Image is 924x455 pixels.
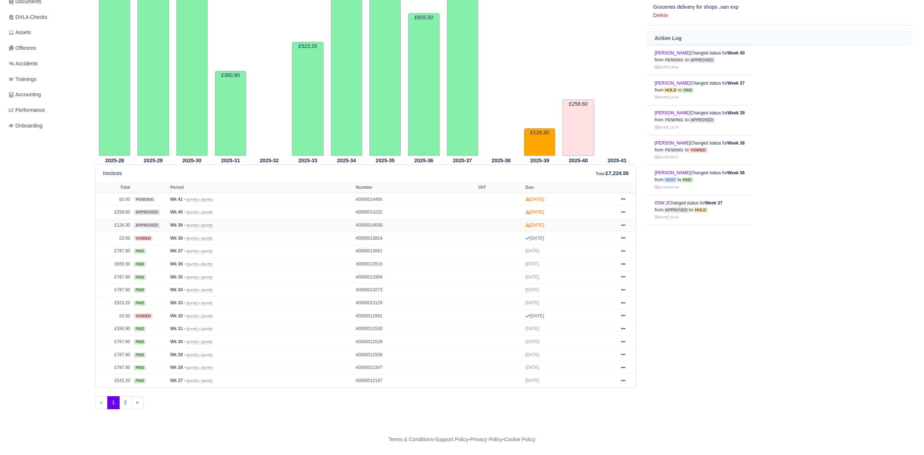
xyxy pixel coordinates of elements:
[525,261,539,267] span: [DATE]
[134,210,160,215] span: approved
[96,336,132,349] td: £787.80
[134,365,146,370] span: paid
[504,436,535,442] a: Cookie Policy
[96,284,132,297] td: £787.80
[96,193,132,206] td: £0.00
[187,288,212,292] small: [DATE] » [DATE]
[9,75,36,84] span: Trainings
[107,396,120,409] span: 1
[655,65,679,69] small: [DATE] 18:04
[134,340,146,345] span: paid
[647,225,752,255] td: Changed status for from to
[727,81,745,86] strong: Week 37
[404,156,443,165] th: 2025-36
[563,99,594,156] td: £258.60
[663,88,678,93] span: hold
[134,156,172,165] th: 2025-29
[647,165,752,195] td: Changed status for from to
[655,81,691,86] a: [PERSON_NAME]
[663,57,685,63] span: pending
[170,339,185,344] strong: Wk 30 -
[727,170,745,175] strong: Week 36
[653,12,668,18] a: Delete
[168,182,354,193] th: Period
[435,436,469,442] a: Support Policy
[888,420,924,455] iframe: Chat Widget
[525,378,539,383] span: [DATE]
[6,25,87,40] a: Assets
[187,314,212,318] small: [DATE] » [DATE]
[250,156,288,165] th: 2025-32
[525,275,539,280] span: [DATE]
[96,182,132,193] th: Total
[96,322,132,336] td: £390.90
[647,45,752,76] td: Changed status for from to
[134,275,146,280] span: paid
[170,210,185,215] strong: Wk 40 -
[170,313,185,318] strong: Wk 32 -
[292,42,323,156] td: £523.20
[354,374,476,387] td: #0000012197
[9,44,36,52] span: Offences
[170,326,185,331] strong: Wk 31 -
[524,182,614,193] th: Due
[9,60,38,68] span: Accidents
[187,340,212,344] small: [DATE] » [DATE]
[647,105,752,135] td: Changed status for from to
[6,10,87,24] a: DVLA Checks
[655,215,679,219] small: [DATE] 20:19
[170,261,185,267] strong: Wk 36 -
[134,223,160,228] span: approved
[655,185,679,189] small: [DATE] 07:30
[354,322,476,336] td: #0000012530
[354,258,476,271] td: #0000013516
[187,198,212,202] small: [DATE] » [DATE]
[6,72,87,86] a: Trainings
[170,365,185,370] strong: Wk 28 -
[525,210,544,215] strong: [DATE]
[187,275,212,280] small: [DATE] » [DATE]
[187,327,212,331] small: [DATE] » [DATE]
[655,110,691,115] a: [PERSON_NAME]
[354,361,476,374] td: #0000012347
[689,117,715,123] span: approved
[606,170,629,176] strong: £7,224.50
[6,57,87,71] a: Accidents
[170,197,185,202] strong: Wk 41 -
[693,207,708,213] span: hold
[170,248,185,253] strong: Wk 37 -
[187,353,212,357] small: [DATE] » [DATE]
[6,119,87,133] a: Onboarding
[215,71,246,156] td: £390.90
[705,200,723,206] strong: Week 37
[354,309,476,322] td: #0000012991
[288,156,327,165] th: 2025-33
[131,396,144,409] a: »
[96,219,132,232] td: £126.30
[187,366,212,370] small: [DATE] » [DATE]
[170,236,185,241] strong: Wk 38 -
[170,223,185,228] strong: Wk 39 -
[6,88,87,102] a: Accounting
[655,155,679,159] small: [DATE] 08:27
[408,13,439,156] td: £655.50
[95,156,134,165] th: 2025-28
[6,41,87,55] a: Offences
[647,75,752,105] td: Changed status for from to
[681,178,693,183] span: paid
[103,170,122,176] h6: Invoices
[134,236,153,241] span: voided
[354,297,476,310] td: #0000013129
[354,284,476,297] td: #0000013273
[470,436,503,442] a: Privacy Policy
[727,50,745,56] strong: Week 40
[525,300,539,305] span: [DATE]
[598,156,636,165] th: 2025-41
[187,223,212,228] small: [DATE] » [DATE]
[354,219,476,232] td: #0000014008
[134,249,146,254] span: paid
[663,177,677,183] span: sent
[655,141,691,146] a: [PERSON_NAME]
[596,169,629,178] div: :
